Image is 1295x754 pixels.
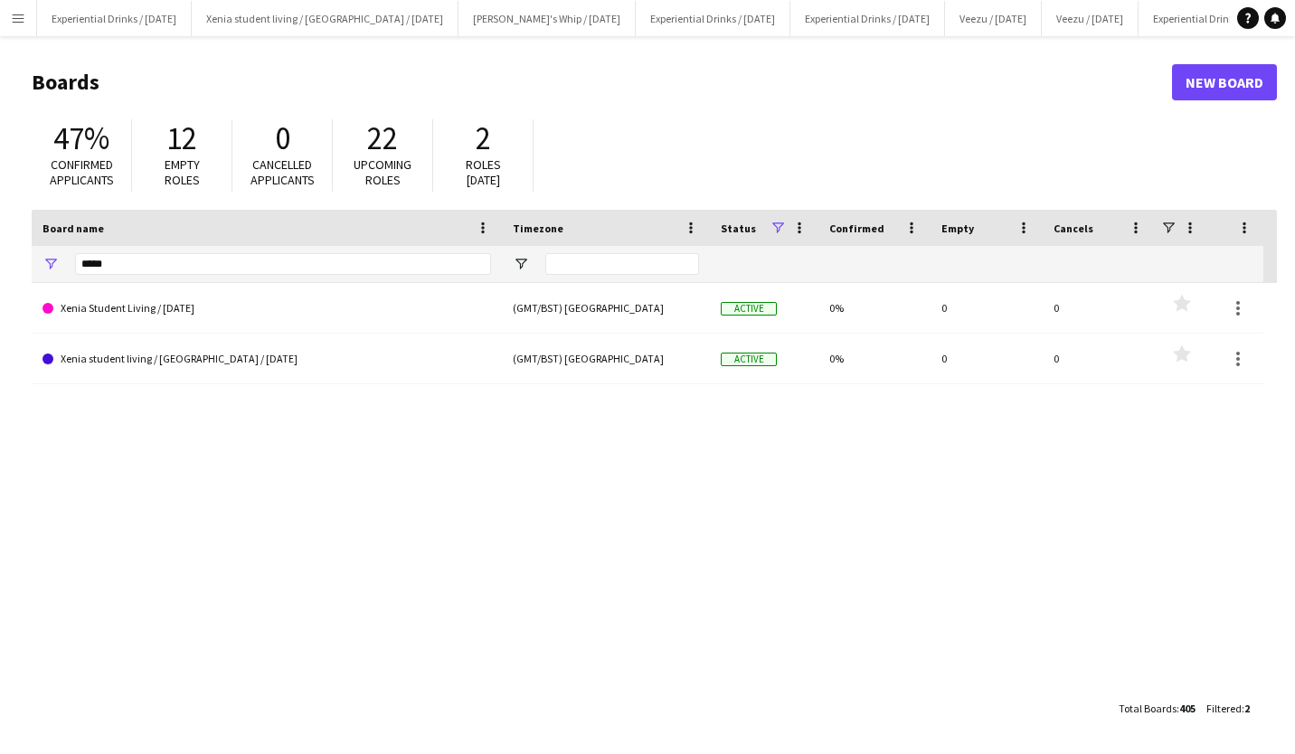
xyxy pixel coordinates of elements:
button: Experiential Drinks / [DATE] [790,1,945,36]
div: 0% [818,334,931,383]
h1: Boards [32,69,1172,96]
div: : [1206,691,1250,726]
span: Empty roles [165,156,200,188]
div: 0 [1043,334,1155,383]
span: Empty [941,221,974,235]
span: Upcoming roles [354,156,411,188]
button: Xenia student living / [GEOGRAPHIC_DATA] / [DATE] [192,1,458,36]
input: Timezone Filter Input [545,253,699,275]
a: New Board [1172,64,1277,100]
button: Open Filter Menu [43,256,59,272]
span: Confirmed [829,221,884,235]
span: 0 [275,118,290,158]
div: (GMT/BST) [GEOGRAPHIC_DATA] [502,334,710,383]
button: Open Filter Menu [513,256,529,272]
span: Active [721,302,777,316]
span: Confirmed applicants [50,156,114,188]
span: Filtered [1206,702,1242,715]
a: Xenia student living / [GEOGRAPHIC_DATA] / [DATE] [43,334,491,384]
span: Status [721,221,756,235]
span: 2 [1244,702,1250,715]
button: Veezu / [DATE] [1042,1,1139,36]
span: Cancelled applicants [250,156,315,188]
span: Cancels [1054,221,1093,235]
span: Timezone [513,221,563,235]
div: 0% [818,283,931,333]
span: Active [721,353,777,366]
button: Experiential Drinks / [DATE] [1139,1,1293,36]
span: Board name [43,221,104,235]
button: Experiential Drinks / [DATE] [636,1,790,36]
input: Board name Filter Input [75,253,491,275]
span: Total Boards [1119,702,1177,715]
button: Veezu / [DATE] [945,1,1042,36]
button: [PERSON_NAME]'s Whip / [DATE] [458,1,636,36]
div: (GMT/BST) [GEOGRAPHIC_DATA] [502,283,710,333]
span: 12 [166,118,197,158]
div: 0 [1043,283,1155,333]
div: 0 [931,283,1043,333]
span: 47% [53,118,109,158]
span: Roles [DATE] [466,156,501,188]
div: 0 [931,334,1043,383]
span: 405 [1179,702,1196,715]
a: Xenia Student Living / [DATE] [43,283,491,334]
div: : [1119,691,1196,726]
span: 2 [476,118,491,158]
button: Experiential Drinks / [DATE] [37,1,192,36]
span: 22 [367,118,398,158]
